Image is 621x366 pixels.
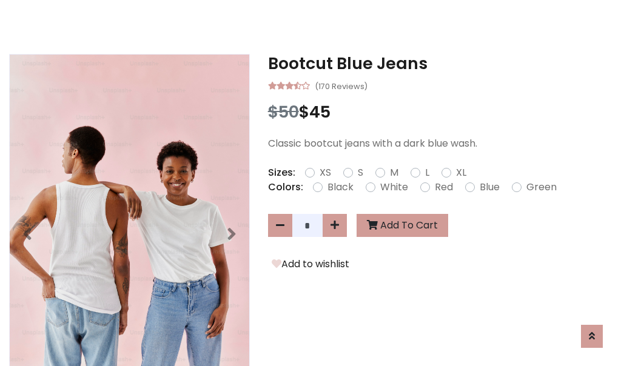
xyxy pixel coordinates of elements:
p: Sizes: [268,165,295,180]
p: Classic bootcut jeans with a dark blue wash. [268,136,612,151]
button: Add To Cart [357,214,448,237]
label: XL [456,165,466,180]
label: Black [327,180,354,195]
label: M [390,165,398,180]
label: Blue [480,180,500,195]
label: S [358,165,363,180]
p: Colors: [268,180,303,195]
span: $50 [268,101,299,123]
h3: $ [268,102,612,122]
small: (170 Reviews) [315,78,368,93]
label: Green [526,180,557,195]
h3: Bootcut Blue Jeans [268,54,612,73]
label: Red [435,180,453,195]
span: 45 [309,101,331,123]
button: Add to wishlist [268,256,353,272]
label: White [380,180,408,195]
label: XS [320,165,331,180]
label: L [425,165,429,180]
